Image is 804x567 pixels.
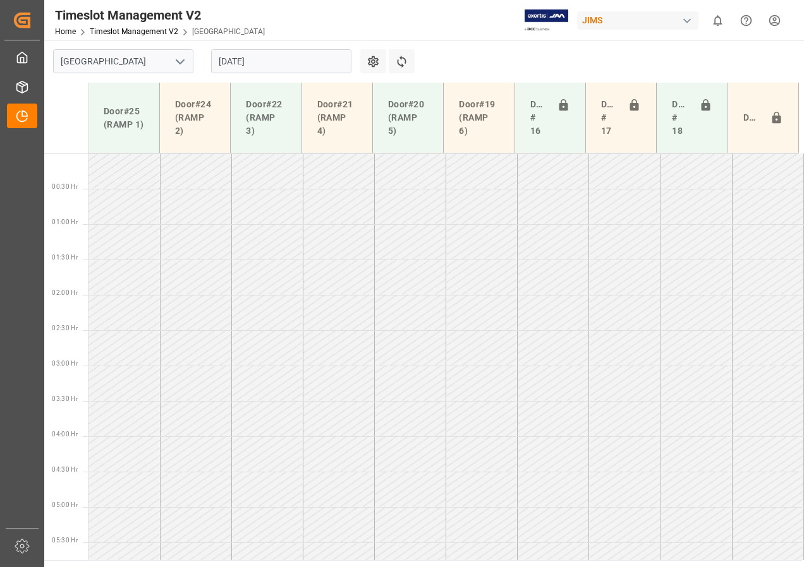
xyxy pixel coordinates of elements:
div: Door#21 (RAMP 4) [312,93,362,143]
div: Door#23 [738,106,765,130]
div: JIMS [577,11,698,30]
div: Door#24 (RAMP 2) [170,93,220,143]
span: 04:30 Hr [52,466,78,473]
div: Doors # 16 [525,93,552,143]
input: Type to search/select [53,49,193,73]
div: Door#20 (RAMP 5) [383,93,433,143]
button: Help Center [732,6,760,35]
span: 00:30 Hr [52,183,78,190]
span: 01:00 Hr [52,218,78,225]
span: 05:00 Hr [52,501,78,508]
span: 04:00 Hr [52,431,78,438]
div: Doors # 18 [667,93,693,143]
div: Door#19 (RAMP 6) [454,93,504,143]
div: Door#25 (RAMP 1) [99,100,149,136]
span: 02:30 Hr [52,325,78,331]
div: Timeslot Management V2 [55,6,265,25]
a: Timeslot Management V2 [90,27,178,36]
span: 03:30 Hr [52,395,78,402]
input: DD-MM-YYYY [211,49,351,73]
span: 01:30 Hr [52,254,78,261]
button: open menu [170,52,189,71]
div: Door#22 (RAMP 3) [241,93,291,143]
img: Exertis%20JAM%20-%20Email%20Logo.jpg_1722504956.jpg [525,9,568,32]
span: 03:00 Hr [52,360,78,367]
div: Doors # 17 [596,93,623,143]
span: 05:30 Hr [52,537,78,544]
span: 02:00 Hr [52,289,78,296]
a: Home [55,27,76,36]
button: show 0 new notifications [703,6,732,35]
button: JIMS [577,8,703,32]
